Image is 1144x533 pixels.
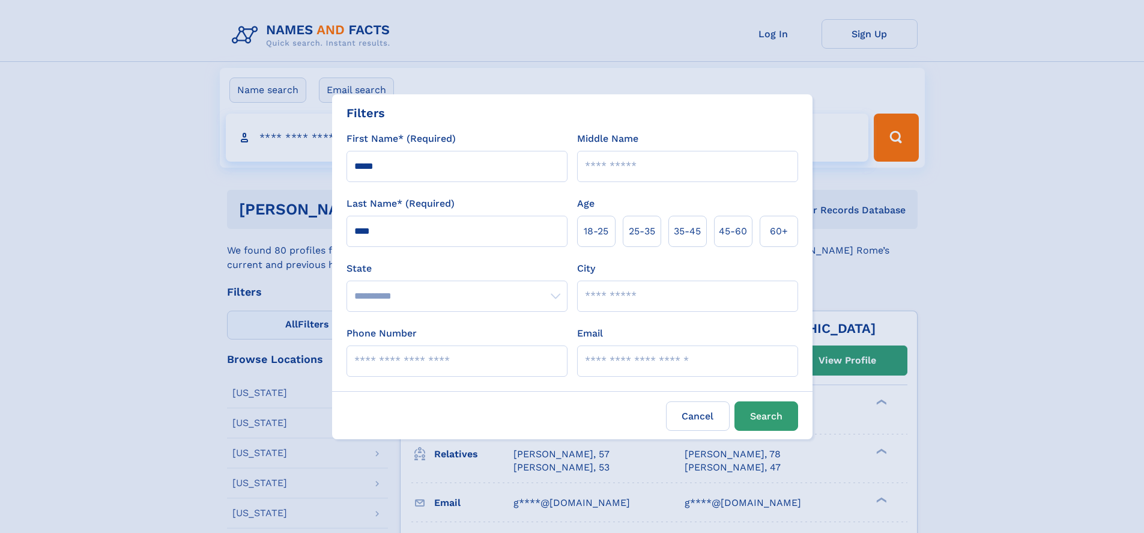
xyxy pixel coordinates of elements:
label: Email [577,326,603,341]
label: State [347,261,567,276]
span: 60+ [770,224,788,239]
button: Search [734,401,798,431]
label: Cancel [666,401,730,431]
label: Middle Name [577,132,638,146]
label: First Name* (Required) [347,132,456,146]
div: Filters [347,104,385,122]
label: City [577,261,595,276]
label: Phone Number [347,326,417,341]
label: Last Name* (Required) [347,196,455,211]
label: Age [577,196,595,211]
span: 18‑25 [584,224,608,239]
span: 45‑60 [719,224,747,239]
span: 35‑45 [674,224,701,239]
span: 25‑35 [629,224,655,239]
